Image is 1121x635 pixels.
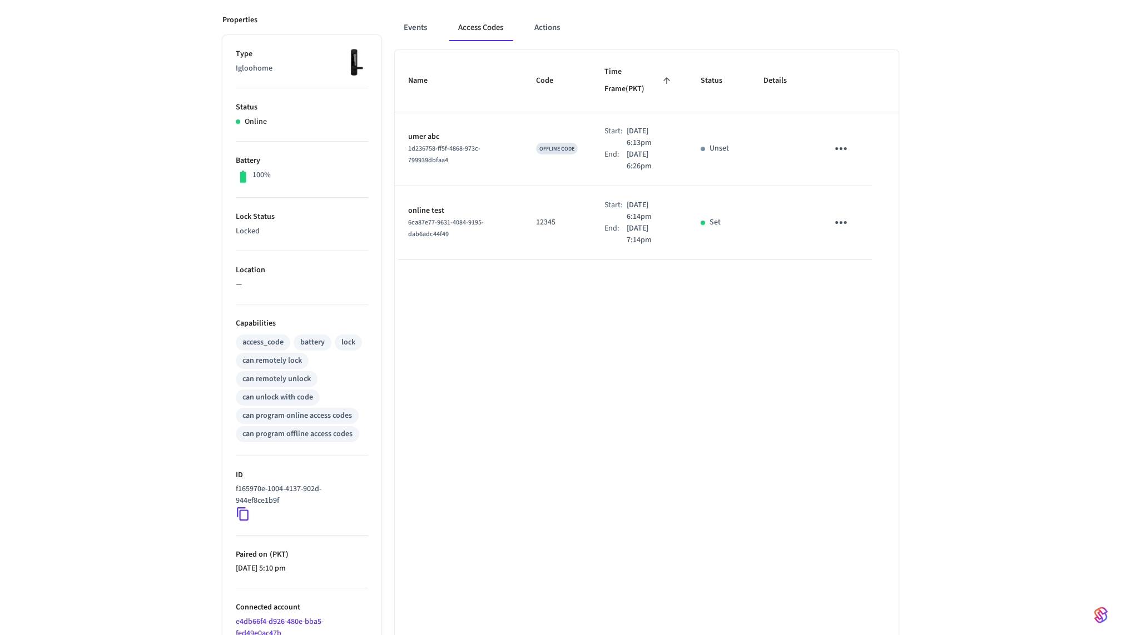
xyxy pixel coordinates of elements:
p: — [236,279,368,291]
div: End: [604,149,627,172]
p: umer abc [408,131,509,143]
div: Start: [604,126,627,149]
div: ant example [395,14,899,41]
p: Battery [236,155,368,167]
p: Paired on [236,549,368,561]
span: Details [763,72,801,89]
div: can program offline access codes [242,428,353,440]
p: 12345 [536,217,578,228]
p: [DATE] 5:10 pm [236,563,368,574]
button: Events [395,14,436,41]
table: sticky table [395,50,899,260]
span: Time Frame(PKT) [604,63,674,98]
button: Actions [525,14,569,41]
p: f165970e-1004-4137-902d-944ef8ce1b9f [236,483,364,507]
p: Status [236,102,368,113]
img: SeamLogoGradient.69752ec5.svg [1094,606,1108,624]
span: Name [408,72,442,89]
div: can remotely lock [242,355,302,367]
p: Set [710,217,721,228]
p: Locked [236,226,368,237]
div: Start: [604,199,627,223]
p: Online [245,116,267,128]
p: [DATE] 6:13pm [627,126,673,149]
button: Access Codes [449,14,512,41]
div: can remotely unlock [242,373,311,385]
span: ( PKT ) [267,549,289,560]
p: online test [408,205,509,217]
div: lock [341,337,355,348]
p: Type [236,48,368,60]
span: 1d236758-ff5f-4868-973c-799939dbfaa4 [408,144,480,165]
p: Igloohome [236,63,368,74]
p: [DATE] 7:14pm [627,223,673,246]
p: [DATE] 6:26pm [627,149,673,172]
img: igloohome_mortise_2 [340,48,368,76]
div: can unlock with code [242,392,313,403]
p: Location [236,264,368,276]
p: 100% [252,169,271,181]
span: Status [701,72,737,89]
p: Capabilities [236,318,368,329]
p: Connected account [236,602,368,613]
p: [DATE] 6:14pm [627,199,673,223]
p: Lock Status [236,211,368,223]
p: Properties [222,14,257,26]
div: battery [300,337,325,348]
p: ID [236,469,368,481]
div: can program online access codes [242,410,352,422]
span: OFFLINE CODE [539,145,574,153]
p: Unset [710,143,729,154]
div: End: [604,223,627,246]
span: 6ca87e77-9631-4084-9195-dab6adc44f49 [408,218,484,239]
div: access_code [242,337,284,348]
span: Code [536,72,568,89]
